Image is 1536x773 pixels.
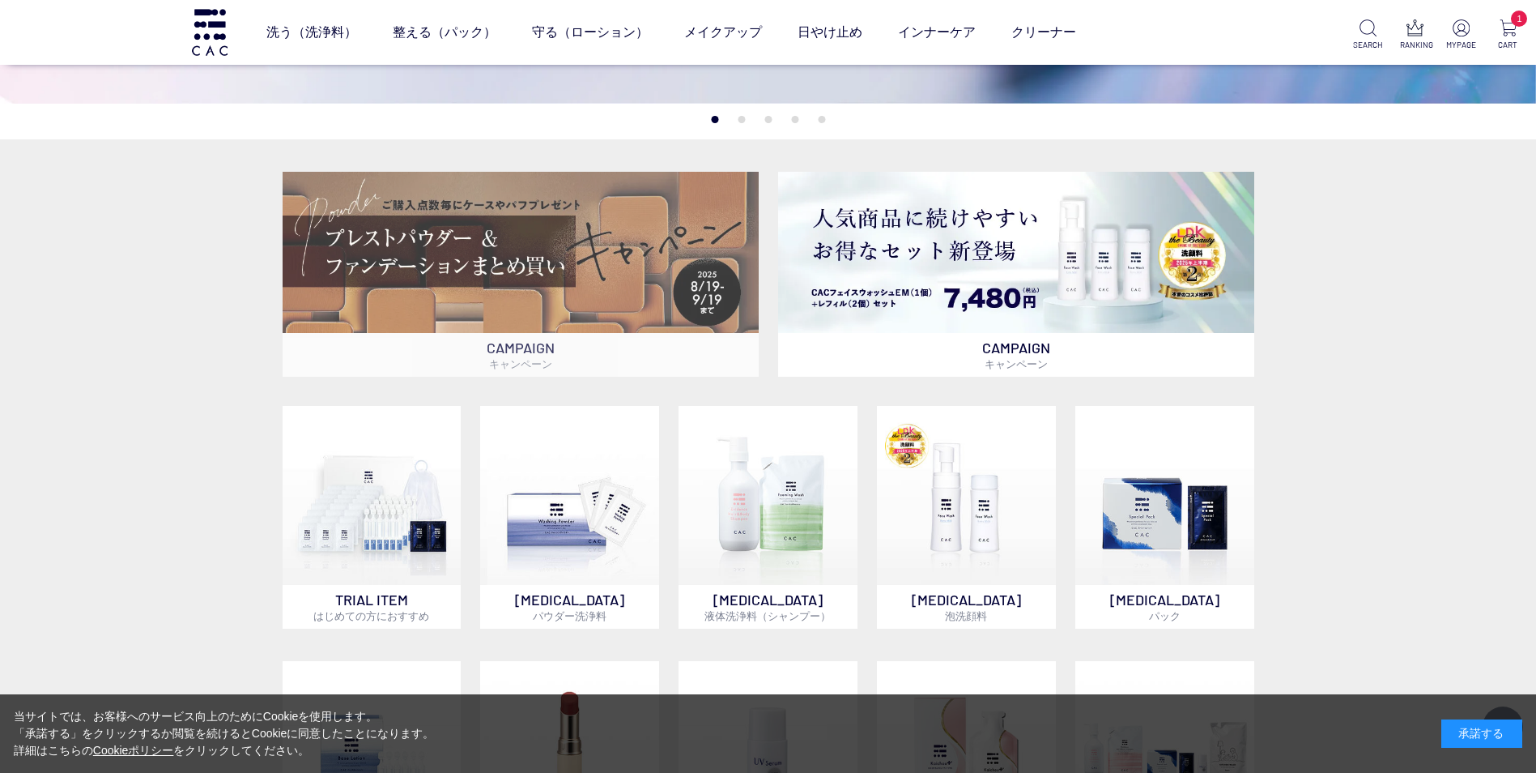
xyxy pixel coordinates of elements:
[711,116,718,123] button: 1 of 5
[480,406,659,629] a: [MEDICAL_DATA]パウダー洗浄料
[1511,11,1527,27] span: 1
[877,406,1056,629] a: 泡洗顔料 [MEDICAL_DATA]泡洗顔料
[798,10,862,55] a: 日やけ止め
[738,116,745,123] button: 2 of 5
[1446,39,1476,51] p: MYPAGE
[778,333,1254,377] p: CAMPAIGN
[313,609,429,622] span: はじめての方におすすめ
[283,406,462,585] img: トライアルセット
[1011,10,1076,55] a: クリーナー
[93,744,174,757] a: Cookieポリシー
[480,585,659,629] p: [MEDICAL_DATA]
[898,10,976,55] a: インナーケア
[1353,19,1383,51] a: SEARCH
[1400,19,1430,51] a: RANKING
[393,10,496,55] a: 整える（パック）
[704,609,831,622] span: 液体洗浄料（シャンプー）
[877,406,1056,585] img: 泡洗顔料
[1075,406,1254,629] a: [MEDICAL_DATA]パック
[945,609,987,622] span: 泡洗顔料
[266,10,357,55] a: 洗う（洗浄料）
[532,10,649,55] a: 守る（ローション）
[283,172,759,377] a: ベースメイクキャンペーン ベースメイクキャンペーン CAMPAIGNキャンペーン
[1493,39,1523,51] p: CART
[14,708,435,759] div: 当サイトでは、お客様へのサービス向上のためにCookieを使用します。 「承諾する」をクリックするか閲覧を続けるとCookieに同意したことになります。 詳細はこちらの をクリックしてください。
[533,609,606,622] span: パウダー洗浄料
[877,585,1056,629] p: [MEDICAL_DATA]
[1075,585,1254,629] p: [MEDICAL_DATA]
[1149,609,1181,622] span: パック
[1493,19,1523,51] a: 1 CART
[684,10,762,55] a: メイクアップ
[778,172,1254,333] img: フェイスウォッシュ＋レフィル2個セット
[679,585,857,629] p: [MEDICAL_DATA]
[1353,39,1383,51] p: SEARCH
[985,357,1048,370] span: キャンペーン
[818,116,825,123] button: 5 of 5
[764,116,772,123] button: 3 of 5
[791,116,798,123] button: 4 of 5
[283,406,462,629] a: トライアルセット TRIAL ITEMはじめての方におすすめ
[283,585,462,629] p: TRIAL ITEM
[1441,720,1522,748] div: 承諾する
[283,333,759,377] p: CAMPAIGN
[283,172,759,333] img: ベースメイクキャンペーン
[189,9,230,55] img: logo
[778,172,1254,377] a: フェイスウォッシュ＋レフィル2個セット フェイスウォッシュ＋レフィル2個セット CAMPAIGNキャンペーン
[1446,19,1476,51] a: MYPAGE
[679,406,857,629] a: [MEDICAL_DATA]液体洗浄料（シャンプー）
[1400,39,1430,51] p: RANKING
[489,357,552,370] span: キャンペーン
